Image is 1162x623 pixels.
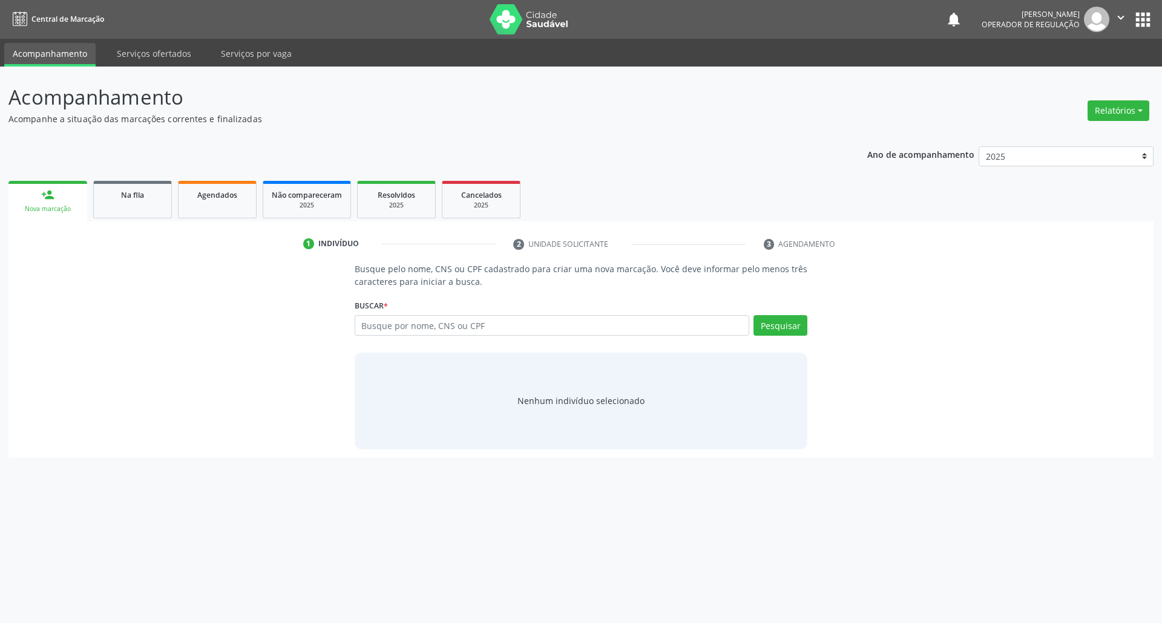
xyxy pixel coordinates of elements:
div: Nenhum indivíduo selecionado [517,394,645,407]
span: Na fila [121,190,144,200]
button: Pesquisar [753,315,807,336]
div: Nova marcação [17,204,79,214]
span: Resolvidos [378,190,415,200]
label: Buscar [355,296,388,315]
a: Central de Marcação [8,9,104,29]
a: Acompanhamento [4,43,96,67]
span: Operador de regulação [982,19,1080,30]
div: 1 [303,238,314,249]
i:  [1114,11,1128,24]
img: img [1084,7,1109,32]
input: Busque por nome, CNS ou CPF [355,315,750,336]
div: 2025 [451,201,511,210]
div: Indivíduo [318,238,359,249]
div: [PERSON_NAME] [982,9,1080,19]
button:  [1109,7,1132,32]
a: Serviços por vaga [212,43,300,64]
span: Central de Marcação [31,14,104,24]
span: Agendados [197,190,237,200]
button: apps [1132,9,1154,30]
button: Relatórios [1088,100,1149,121]
p: Ano de acompanhamento [867,146,974,161]
div: 2025 [272,201,342,210]
a: Serviços ofertados [108,43,200,64]
p: Busque pelo nome, CNS ou CPF cadastrado para criar uma nova marcação. Você deve informar pelo men... [355,263,808,288]
span: Não compareceram [272,190,342,200]
button: notifications [945,11,962,28]
p: Acompanhamento [8,82,810,113]
div: person_add [41,188,54,201]
p: Acompanhe a situação das marcações correntes e finalizadas [8,113,810,125]
div: 2025 [366,201,427,210]
span: Cancelados [461,190,502,200]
